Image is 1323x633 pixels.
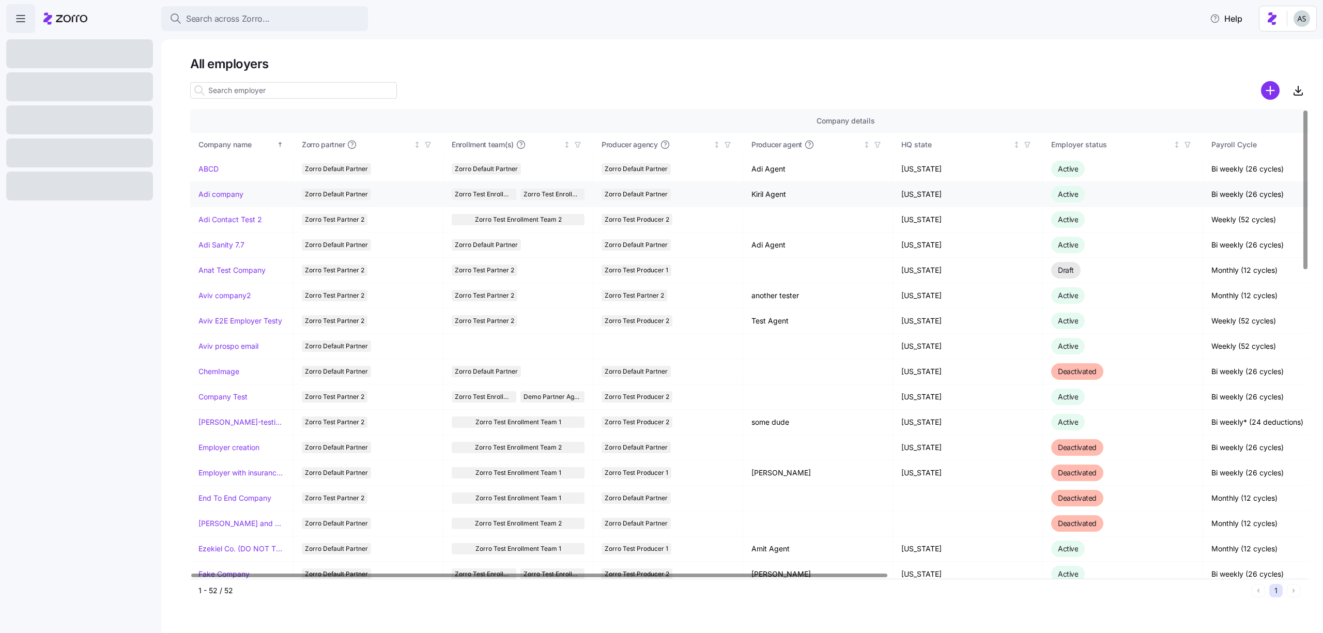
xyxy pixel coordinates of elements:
span: Zorro Test Partner 2 [305,290,364,301]
a: Fake Company [198,569,250,579]
div: 1 - 52 / 52 [198,585,1248,596]
span: Active [1058,240,1078,249]
span: Zorro Test Enrollment Team 1 [524,189,582,200]
td: Test Agent [743,308,893,334]
a: Adi Contact Test 2 [198,214,262,225]
span: Zorro Default Partner [305,341,368,352]
td: [US_STATE] [893,233,1043,258]
span: Deactivated [1058,443,1097,452]
span: Zorro Default Partner [305,442,368,453]
h1: All employers [190,56,1309,72]
span: Enrollment team(s) [452,140,514,150]
td: another tester [743,283,893,308]
span: Active [1058,316,1078,325]
span: Zorro Test Producer 1 [605,543,668,554]
div: Payroll Cycle [1211,139,1321,150]
td: Adi Agent [743,233,893,258]
div: Not sorted [563,141,571,148]
span: Zorro Test Partner 2 [305,391,364,403]
td: [US_STATE] [893,157,1043,182]
span: Zorro Default Partner [305,543,368,554]
span: Zorro Default Partner [455,366,518,377]
span: Active [1058,569,1078,578]
td: [US_STATE] [893,258,1043,283]
svg: add icon [1261,81,1280,100]
span: Zorro Test Partner 2 [305,315,364,327]
td: [US_STATE] [893,207,1043,233]
span: Zorro Test Producer 2 [605,568,669,580]
td: [US_STATE] [893,384,1043,410]
span: Zorro Test Enrollment Team 1 [475,492,561,504]
td: [US_STATE] [893,536,1043,562]
span: Zorro Test Partner 2 [305,214,364,225]
span: Zorro Default Partner [455,163,518,175]
span: Zorro Test Producer 2 [605,391,669,403]
td: Kiril Agent [743,182,893,207]
a: End To End Company [198,493,271,503]
span: Active [1058,342,1078,350]
button: Next page [1287,584,1300,597]
button: Previous page [1252,584,1265,597]
span: Deactivated [1058,493,1097,502]
div: Not sorted [413,141,421,148]
span: Zorro Test Partner 2 [605,290,664,301]
a: Ezekiel Co. (DO NOT TOUCH) [198,544,285,554]
a: Adi Sanity 7.7 [198,240,244,250]
td: [US_STATE] [893,182,1043,207]
span: Zorro Default Partner [305,568,368,580]
img: c4d3a52e2a848ea5f7eb308790fba1e4 [1294,10,1310,27]
a: [PERSON_NAME]-testing-payroll [198,417,285,427]
span: Zorro Default Partner [305,239,368,251]
td: [US_STATE] [893,334,1043,359]
span: Zorro Test Enrollment Team 2 [475,518,562,529]
span: Zorro Test Partner 2 [305,265,364,276]
span: Active [1058,392,1078,401]
span: Active [1058,291,1078,300]
span: Zorro Default Partner [605,518,668,529]
div: HQ state [901,139,1011,150]
button: Help [1202,8,1251,29]
span: Deactivated [1058,367,1097,376]
span: Zorro partner [302,140,345,150]
a: Adi company [198,189,243,199]
span: Zorro Test Enrollment Team 2 [455,568,513,580]
span: Deactivated [1058,468,1097,477]
span: Producer agent [751,140,802,150]
td: some dude [743,410,893,435]
span: Zorro Default Partner [605,366,668,377]
span: Zorro Test Enrollment Team 1 [475,416,561,428]
td: [US_STATE] [893,359,1043,384]
span: Zorro Test Partner 2 [455,290,514,301]
td: [PERSON_NAME] [743,562,893,587]
span: Active [1058,215,1078,224]
a: [PERSON_NAME] and ChemImage [198,518,285,529]
a: Aviv E2E Employer Testy [198,316,282,326]
span: Zorro Default Partner [605,189,668,200]
span: Active [1058,190,1078,198]
a: Company Test [198,392,248,402]
span: Zorro Test Partner 2 [455,265,514,276]
td: Amit Agent [743,536,893,562]
span: Zorro Default Partner [605,239,668,251]
button: Search across Zorro... [161,6,368,31]
td: [PERSON_NAME] [743,460,893,486]
span: Help [1210,12,1242,25]
span: Producer agency [602,140,658,150]
span: Zorro Default Partner [605,442,668,453]
div: Sorted ascending [276,141,284,148]
a: Aviv company2 [198,290,251,301]
span: Zorro Default Partner [305,366,368,377]
span: Zorro Default Partner [455,239,518,251]
span: Zorro Test Producer 1 [605,265,668,276]
span: Zorro Test Producer 1 [605,467,668,478]
span: Zorro Test Partner 2 [455,315,514,327]
th: Producer agencyNot sorted [593,133,743,157]
a: ABCD [198,164,219,174]
th: Zorro partnerNot sorted [294,133,443,157]
td: [US_STATE] [893,435,1043,460]
span: Zorro Default Partner [605,163,668,175]
th: Enrollment team(s)Not sorted [443,133,593,157]
div: Employer status [1051,139,1171,150]
div: Not sorted [713,141,720,148]
span: Active [1058,418,1078,426]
